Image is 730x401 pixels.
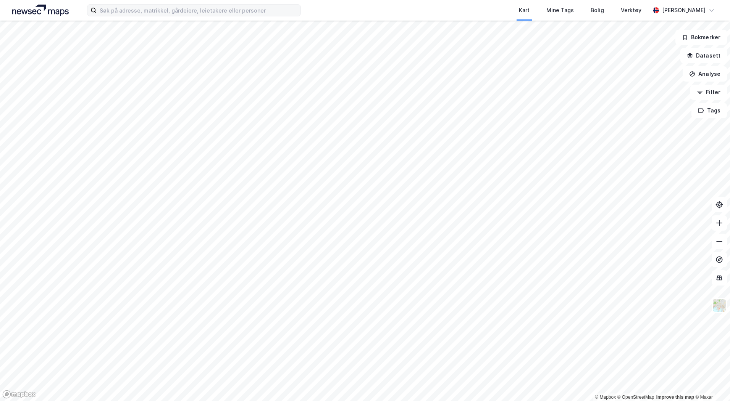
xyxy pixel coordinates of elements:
[519,6,530,15] div: Kart
[591,6,604,15] div: Bolig
[662,6,706,15] div: [PERSON_NAME]
[692,364,730,401] div: Kontrollprogram for chat
[12,5,69,16] img: logo.a4113a55bc3d86da70a041830d287a7e.svg
[97,5,300,16] input: Søk på adresse, matrikkel, gårdeiere, leietakere eller personer
[621,6,641,15] div: Verktøy
[546,6,574,15] div: Mine Tags
[692,364,730,401] iframe: Chat Widget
